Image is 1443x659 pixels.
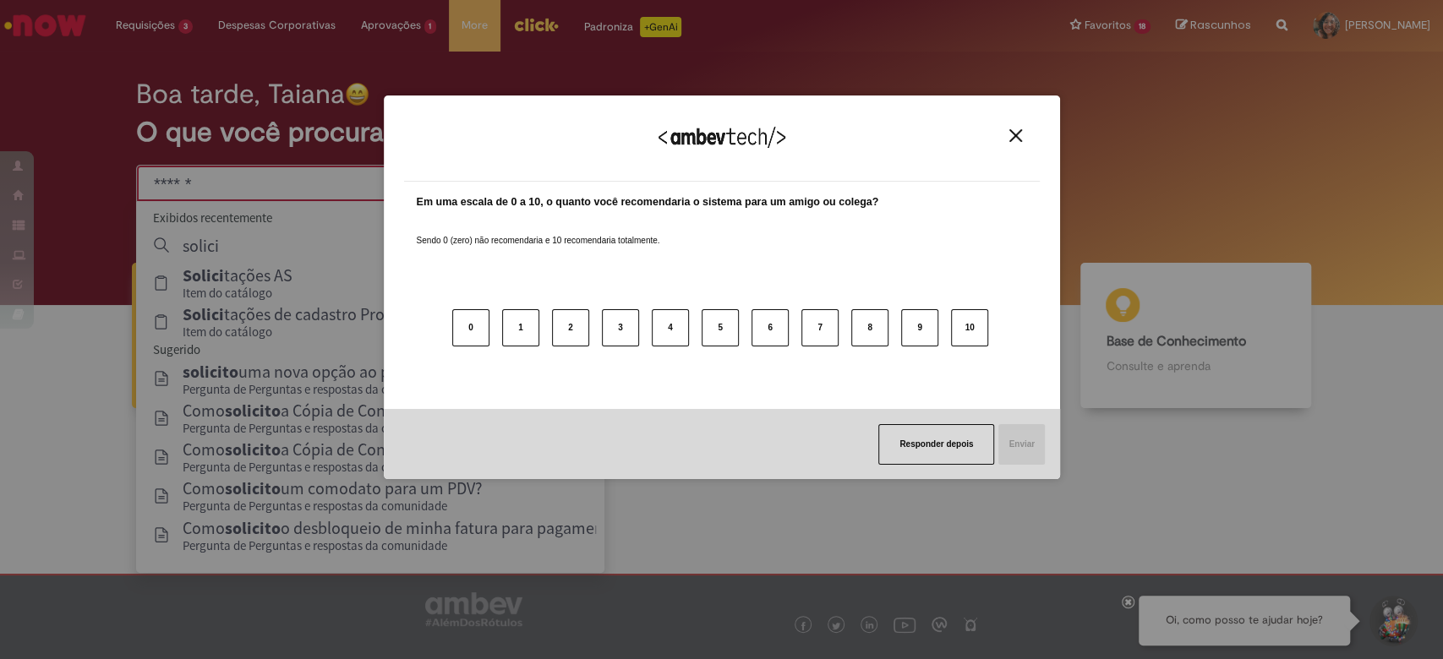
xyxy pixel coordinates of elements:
button: 9 [901,309,938,346]
button: 2 [552,309,589,346]
label: Em uma escala de 0 a 10, o quanto você recomendaria o sistema para um amigo ou colega? [417,194,879,210]
button: 7 [801,309,839,346]
button: 4 [652,309,689,346]
img: Close [1009,129,1022,142]
button: 8 [851,309,888,346]
button: Close [1004,128,1027,143]
label: Sendo 0 (zero) não recomendaria e 10 recomendaria totalmente. [417,215,660,247]
button: 6 [752,309,789,346]
button: 1 [502,309,539,346]
button: 3 [602,309,639,346]
button: 10 [951,309,988,346]
img: Logo Ambevtech [659,127,785,148]
button: 5 [702,309,739,346]
button: Responder depois [878,424,994,465]
button: 0 [452,309,489,346]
